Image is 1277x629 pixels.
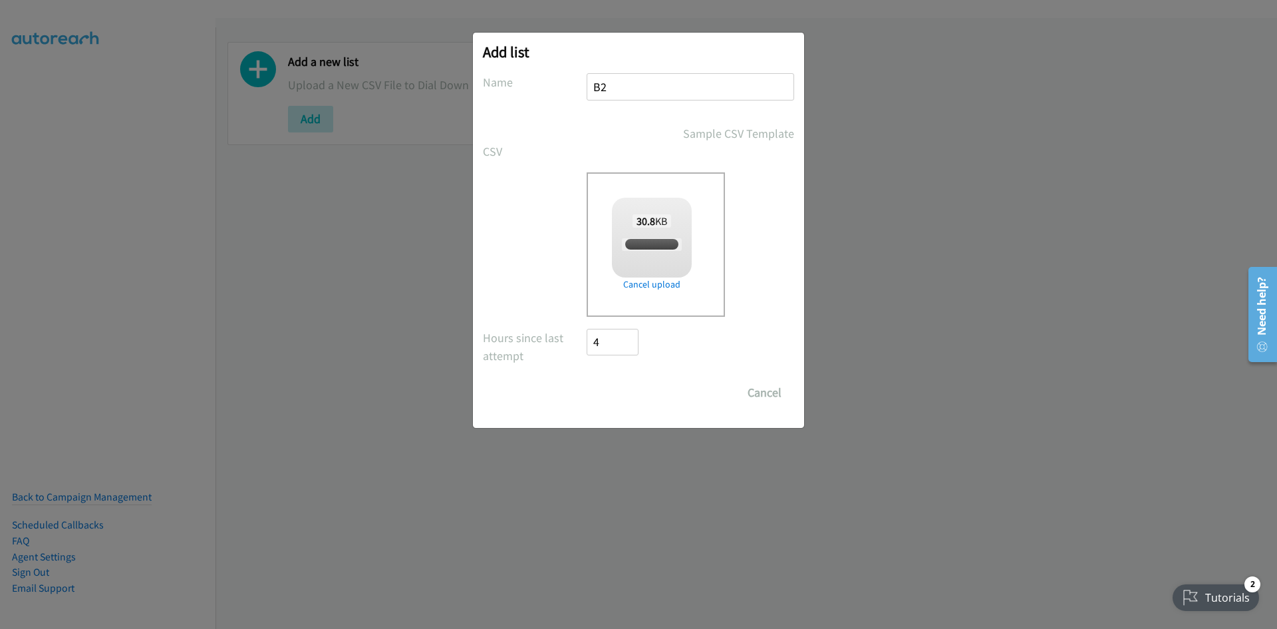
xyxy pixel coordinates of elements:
a: Cancel upload [612,278,692,292]
strong: 30.8 [637,214,655,228]
span: KB [633,214,672,228]
label: CSV [483,142,587,160]
label: Name [483,73,587,91]
iframe: Resource Center [1238,262,1277,367]
button: Cancel [735,379,794,406]
label: Hours since last attempt [483,329,587,365]
h2: Add list [483,43,794,61]
iframe: Checklist [1165,571,1267,619]
span: split_2 (26).csv [622,238,682,251]
a: Sample CSV Template [683,124,794,142]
